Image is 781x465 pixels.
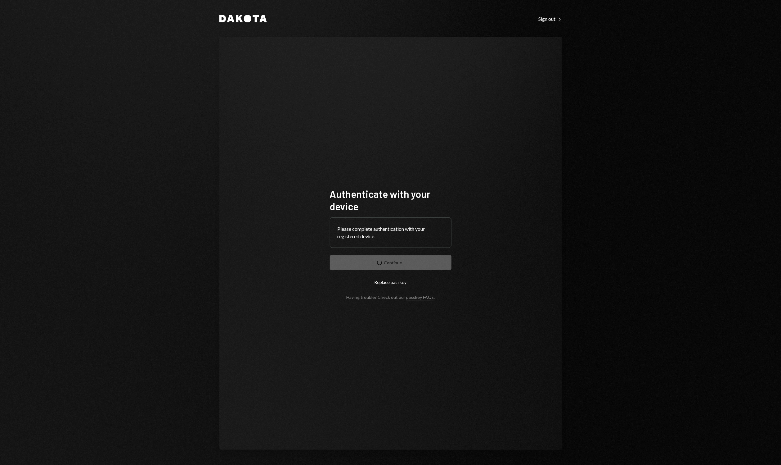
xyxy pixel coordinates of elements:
h1: Authenticate with your device [330,188,451,212]
button: Replace passkey [330,275,451,289]
a: passkey FAQs [406,294,434,300]
div: Please complete authentication with your registered device. [338,225,444,240]
div: Having trouble? Check out our . [346,294,435,300]
div: Sign out [539,16,562,22]
a: Sign out [539,15,562,22]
